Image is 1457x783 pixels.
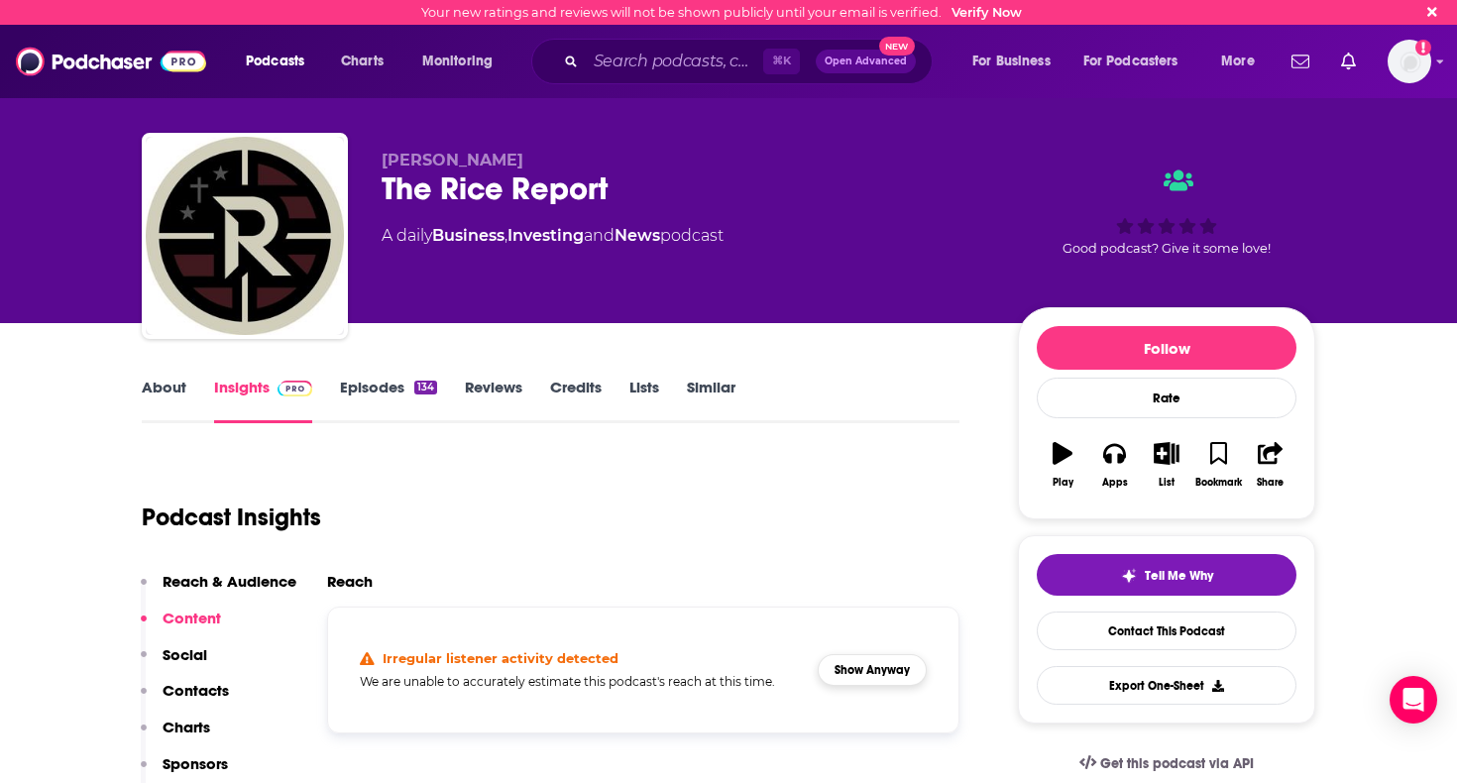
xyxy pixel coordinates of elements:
span: Tell Me Why [1145,568,1213,584]
button: Bookmark [1192,429,1244,501]
span: Monitoring [422,48,493,75]
button: Reach & Audience [141,572,296,609]
a: Episodes134 [340,378,437,423]
p: Sponsors [163,754,228,773]
button: Contacts [141,681,229,718]
div: Play [1053,477,1073,489]
button: Show Anyway [818,654,927,686]
div: A daily podcast [382,224,724,248]
a: Verify Now [952,5,1022,20]
img: User Profile [1388,40,1431,83]
span: ⌘ K [763,49,800,74]
h5: We are unable to accurately estimate this podcast's reach at this time. [360,674,802,689]
div: Share [1257,477,1284,489]
span: More [1221,48,1255,75]
h1: Podcast Insights [142,503,321,532]
button: Follow [1037,326,1296,370]
span: Get this podcast via API [1100,755,1254,772]
a: Reviews [465,378,522,423]
button: open menu [1070,46,1207,77]
button: Content [141,609,221,645]
div: 134 [414,381,437,394]
button: Open AdvancedNew [816,50,916,73]
div: Your new ratings and reviews will not be shown publicly until your email is verified. [421,5,1022,20]
button: Play [1037,429,1088,501]
a: Business [432,226,504,245]
a: Similar [687,378,735,423]
span: For Business [972,48,1051,75]
span: Open Advanced [825,56,907,66]
a: News [615,226,660,245]
h4: Irregular listener activity detected [383,650,618,666]
a: Contact This Podcast [1037,612,1296,650]
span: [PERSON_NAME] [382,151,523,169]
span: , [504,226,507,245]
span: Charts [341,48,384,75]
a: Charts [328,46,395,77]
span: and [584,226,615,245]
div: Good podcast? Give it some love! [1018,151,1315,274]
a: Show notifications dropdown [1284,45,1317,78]
p: Contacts [163,681,229,700]
button: open menu [408,46,518,77]
a: Credits [550,378,602,423]
span: Good podcast? Give it some love! [1063,241,1271,256]
span: New [879,37,915,56]
button: Social [141,645,207,682]
button: List [1141,429,1192,501]
button: open menu [958,46,1075,77]
p: Charts [163,718,210,736]
svg: Email not verified [1415,40,1431,56]
button: open menu [232,46,330,77]
div: Search podcasts, credits, & more... [550,39,952,84]
div: Apps [1102,477,1128,489]
img: The Rice Report [146,137,344,335]
div: Bookmark [1195,477,1242,489]
button: Export One-Sheet [1037,666,1296,705]
img: tell me why sparkle [1121,568,1137,584]
span: Logged in as brendanmontesinos1 [1388,40,1431,83]
a: Lists [629,378,659,423]
span: For Podcasters [1083,48,1178,75]
div: Open Intercom Messenger [1390,676,1437,724]
div: Rate [1037,378,1296,418]
button: tell me why sparkleTell Me Why [1037,554,1296,596]
p: Content [163,609,221,627]
button: Apps [1088,429,1140,501]
p: Reach & Audience [163,572,296,591]
span: Podcasts [246,48,304,75]
button: Share [1245,429,1296,501]
a: Show notifications dropdown [1333,45,1364,78]
p: Social [163,645,207,664]
input: Search podcasts, credits, & more... [586,46,763,77]
h2: Reach [327,572,373,591]
div: List [1159,477,1175,489]
img: Podchaser - Follow, Share and Rate Podcasts [16,43,206,80]
a: InsightsPodchaser Pro [214,378,312,423]
img: Podchaser Pro [278,381,312,396]
button: open menu [1207,46,1280,77]
button: Charts [141,718,210,754]
a: About [142,378,186,423]
a: Investing [507,226,584,245]
button: Show profile menu [1388,40,1431,83]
